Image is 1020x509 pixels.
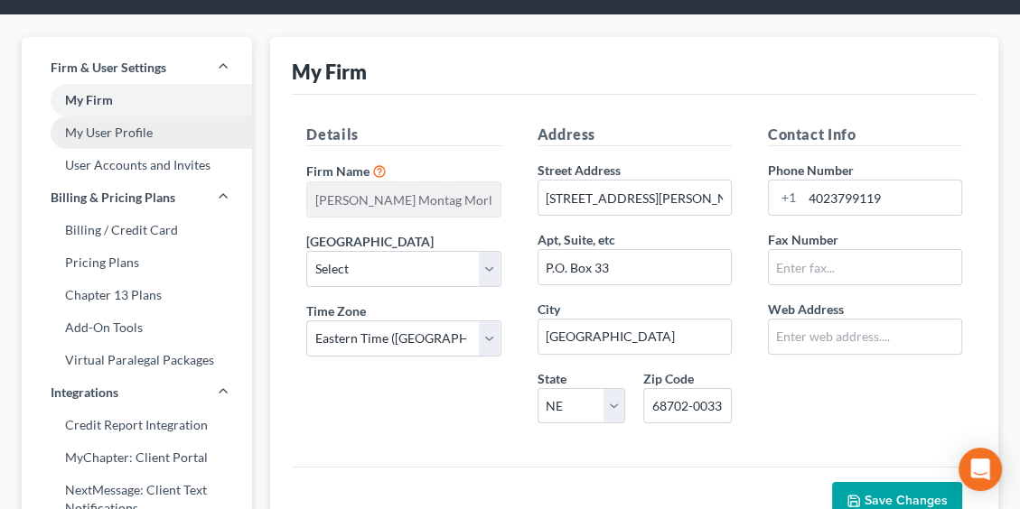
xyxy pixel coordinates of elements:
span: Firm & User Settings [51,59,166,77]
input: Enter fax... [769,250,961,284]
a: Pricing Plans [22,246,252,279]
h5: Address [538,124,732,146]
label: City [538,300,560,319]
a: Virtual Paralegal Packages [22,344,252,376]
a: Firm & User Settings [22,51,252,84]
input: Enter name... [307,182,500,217]
input: Enter web address.... [769,319,961,354]
label: Apt, Suite, etc [538,230,615,249]
a: Integrations [22,376,252,409]
label: Fax Number [768,230,838,249]
h5: Details [306,124,501,146]
a: Credit Report Integration [22,409,252,441]
label: [GEOGRAPHIC_DATA] [306,232,434,251]
div: Open Intercom Messenger [959,448,1002,491]
span: Save Changes [865,493,948,508]
a: My User Profile [22,116,252,149]
label: Web Address [768,300,844,319]
input: Enter phone... [802,180,961,215]
a: MyChapter: Client Portal [22,441,252,474]
label: Phone Number [768,161,854,180]
span: Billing & Pricing Plans [51,189,175,207]
a: Chapter 13 Plans [22,279,252,311]
a: User Accounts and Invites [22,149,252,181]
div: My Firm [292,59,367,85]
label: Time Zone [306,301,366,320]
input: XXXXX [643,388,732,424]
label: Street Address [538,161,621,180]
h5: Contact Info [768,124,962,146]
input: Enter address... [538,180,731,215]
a: Billing / Credit Card [22,214,252,246]
a: Billing & Pricing Plans [22,181,252,214]
span: Firm Name [306,163,370,179]
input: (optional) [538,250,731,284]
div: +1 [769,180,802,215]
label: Zip Code [643,369,694,388]
span: Integrations [51,384,118,402]
input: Enter city... [538,319,731,354]
a: My Firm [22,84,252,116]
label: State [538,369,566,388]
a: Add-On Tools [22,311,252,344]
